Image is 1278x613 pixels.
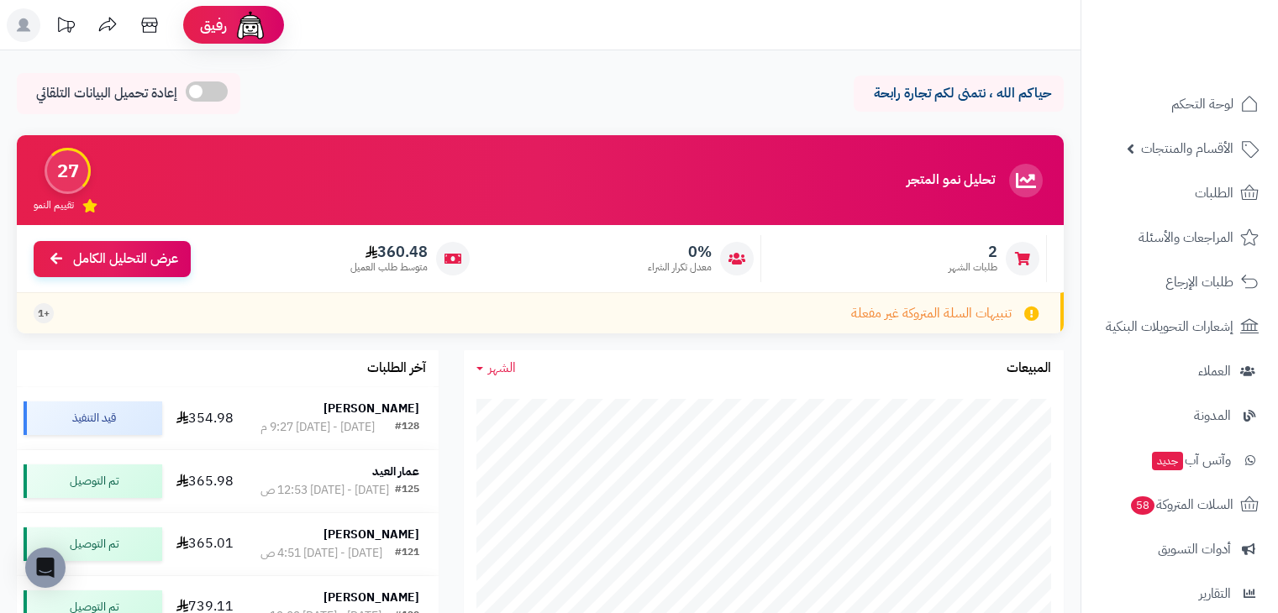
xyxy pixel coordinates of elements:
span: أدوات التسويق [1158,537,1231,561]
img: logo-2.png [1164,42,1262,77]
a: المدونة [1091,396,1268,436]
span: متوسط طلب العميل [350,260,428,275]
p: حياكم الله ، نتمنى لكم تجارة رابحة [866,84,1051,103]
td: 365.98 [169,450,241,512]
a: وآتس آبجديد [1091,440,1268,480]
span: الشهر [488,358,516,378]
span: 360.48 [350,243,428,261]
div: Open Intercom Messenger [25,548,66,588]
span: التقارير [1199,582,1231,605]
span: المدونة [1194,404,1231,427]
span: وآتس آب [1150,448,1231,472]
strong: [PERSON_NAME] [323,400,419,417]
strong: [PERSON_NAME] [323,526,419,543]
a: إشعارات التحويلات البنكية [1091,306,1268,347]
a: المراجعات والأسئلة [1091,217,1268,258]
div: تم التوصيل [24,527,162,561]
div: [DATE] - [DATE] 12:53 ص [260,482,389,499]
span: عرض التحليل الكامل [73,249,178,269]
h3: تحليل نمو المتجر [907,173,995,188]
div: تم التوصيل [24,464,162,498]
span: رفيق [200,15,227,35]
span: طلبات الشهر [949,260,997,275]
div: [DATE] - [DATE] 9:27 م [260,419,375,436]
span: جديد [1152,452,1183,470]
a: تحديثات المنصة [45,8,87,46]
span: الطلبات [1195,181,1233,205]
a: أدوات التسويق [1091,529,1268,569]
span: تنبيهات السلة المتروكة غير مفعلة [851,304,1012,323]
span: العملاء [1198,359,1231,383]
div: قيد التنفيذ [24,401,162,435]
td: 354.98 [169,387,241,449]
h3: آخر الطلبات [367,361,426,376]
div: #128 [395,419,419,436]
span: 2 [949,243,997,261]
span: 58 [1131,496,1154,515]
span: المراجعات والأسئلة [1139,226,1233,249]
span: إعادة تحميل البيانات التلقائي [36,84,177,103]
span: طلبات الإرجاع [1165,270,1233,294]
h3: المبيعات [1007,361,1051,376]
span: معدل تكرار الشراء [648,260,712,275]
img: ai-face.png [234,8,267,42]
span: لوحة التحكم [1171,92,1233,116]
td: 365.01 [169,513,241,575]
div: [DATE] - [DATE] 4:51 ص [260,545,382,562]
a: طلبات الإرجاع [1091,262,1268,302]
div: #121 [395,545,419,562]
a: الطلبات [1091,173,1268,213]
span: الأقسام والمنتجات [1141,137,1233,160]
strong: عمار العيد [372,463,419,480]
span: السلات المتروكة [1129,493,1233,516]
span: 0% [648,243,712,261]
span: إشعارات التحويلات البنكية [1106,315,1233,338]
strong: [PERSON_NAME] [323,589,419,606]
a: العملاء [1091,351,1268,391]
a: لوحة التحكم [1091,84,1268,124]
span: +1 [38,306,50,321]
a: السلات المتروكة58 [1091,485,1268,525]
div: #125 [395,482,419,499]
a: الشهر [476,359,516,378]
a: عرض التحليل الكامل [34,241,191,277]
span: تقييم النمو [34,198,74,212]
